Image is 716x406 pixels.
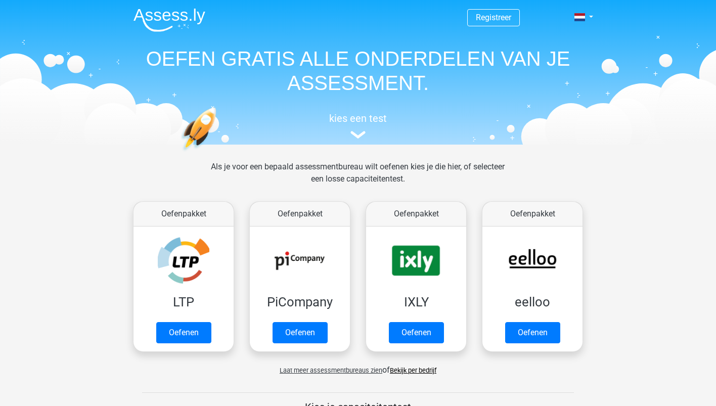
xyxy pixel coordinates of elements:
h1: OEFEN GRATIS ALLE ONDERDELEN VAN JE ASSESSMENT. [125,47,591,95]
a: Oefenen [273,322,328,343]
a: Registreer [476,13,511,22]
span: Laat meer assessmentbureaus zien [280,367,382,374]
a: Oefenen [389,322,444,343]
img: assessment [350,131,366,139]
div: Als je voor een bepaald assessmentbureau wilt oefenen kies je die hier, of selecteer een losse ca... [203,161,513,197]
a: Oefenen [505,322,560,343]
div: of [125,356,591,376]
img: Assessly [133,8,205,32]
a: Oefenen [156,322,211,343]
a: kies een test [125,112,591,139]
h5: kies een test [125,112,591,124]
a: Bekijk per bedrijf [390,367,436,374]
img: oefenen [181,107,255,199]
